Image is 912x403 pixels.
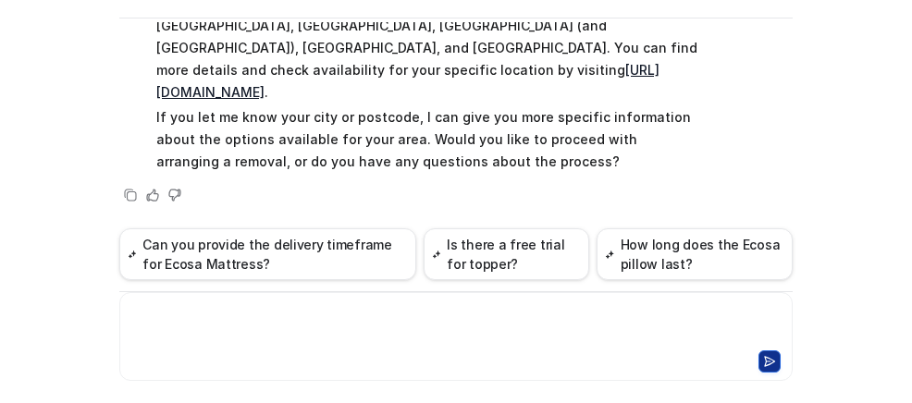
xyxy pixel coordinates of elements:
[424,228,589,280] button: Is there a free trial for topper?
[597,228,793,280] button: How long does the Ecosa pillow last?
[156,62,659,100] a: [URL][DOMAIN_NAME]
[119,228,416,280] button: Can you provide the delivery timeframe for Ecosa Mattress?
[156,106,697,173] p: If you let me know your city or postcode, I can give you more specific information about the opti...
